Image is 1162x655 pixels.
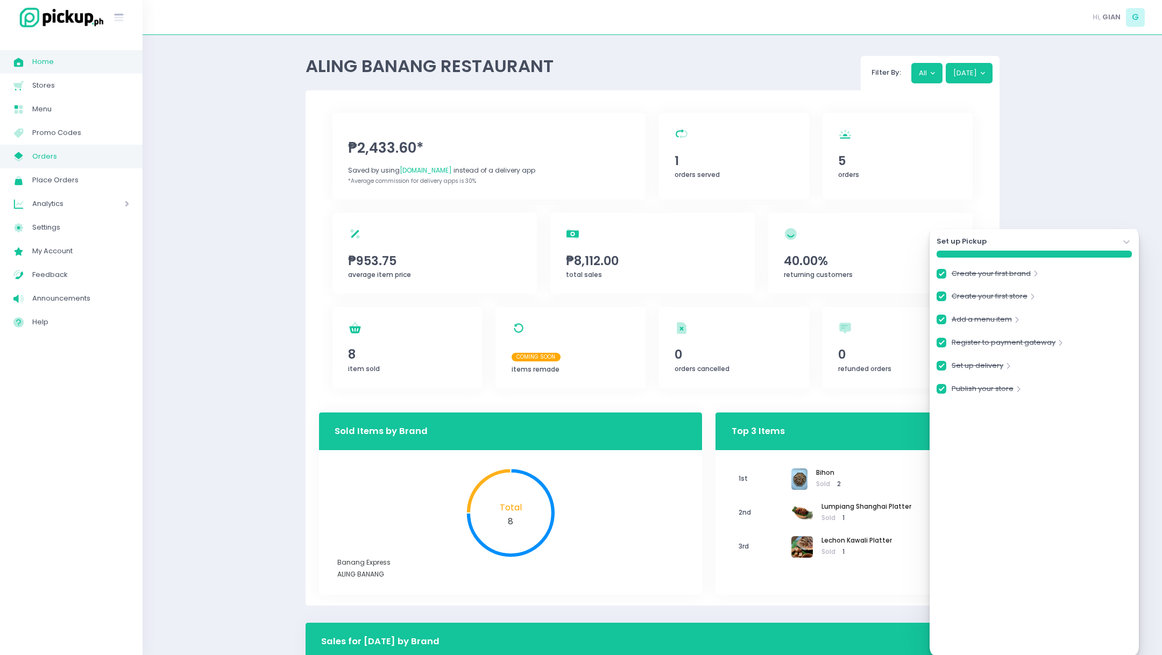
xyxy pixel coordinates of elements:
[32,149,129,163] span: Orders
[32,173,129,187] span: Place Orders
[821,502,911,512] span: Lumpiang Shanghai Platter
[838,170,859,179] span: orders
[512,353,561,361] span: Coming Soon
[946,63,993,83] button: [DATE]
[816,480,841,489] span: Sold
[332,307,483,388] a: 8item sold
[937,236,987,247] strong: Set up Pickup
[1126,8,1145,27] span: G
[952,314,1012,329] a: Add a menu item
[659,307,809,388] a: 0orders cancelled
[732,416,785,446] h3: Top 3 Items
[348,177,476,185] span: *Average commission for delivery apps is 30%
[838,364,891,373] span: refunded orders
[952,360,1003,375] a: Set up delivery
[837,480,841,488] span: 2
[32,220,129,234] span: Settings
[32,197,94,211] span: Analytics
[332,213,537,294] a: ₱953.75average item price
[32,102,129,116] span: Menu
[348,138,630,159] span: ₱2,433.60*
[566,252,739,270] span: ₱8,112.00
[768,213,973,294] a: 40.00%returning customers
[842,547,845,556] span: 1
[1102,12,1121,23] span: GIAN
[911,63,943,83] button: All
[306,54,554,78] span: ALING BANANG RESTAURANT
[400,166,452,175] span: [DOMAIN_NAME]
[348,166,630,175] div: Saved by using instead of a delivery app
[348,270,411,279] span: average item price
[32,268,129,282] span: Feedback
[791,502,813,524] img: Lumpiang Shanghai Platter
[823,307,973,388] a: 0refunded orders
[348,252,521,270] span: ₱953.75
[675,152,793,170] span: 1
[821,547,892,557] span: Sold
[32,126,129,140] span: Promo Codes
[675,345,793,364] span: 0
[337,558,391,567] span: Banang Express
[952,337,1055,352] a: Register to payment gateway
[823,113,973,200] a: 5orders
[566,270,602,279] span: total sales
[337,569,384,579] span: ALING BANANG
[32,315,129,329] span: Help
[952,291,1028,305] a: Create your first store
[838,345,956,364] span: 0
[32,79,129,92] span: Stores
[821,536,892,546] span: Lechon Kawali Platter
[32,244,129,258] span: My Account
[550,213,755,294] a: ₱8,112.00total sales
[952,383,1014,398] a: Publish your store
[348,345,466,364] span: 8
[732,501,791,525] span: 2nd
[675,170,720,179] span: orders served
[335,424,428,438] h3: Sold Items by Brand
[816,468,841,478] span: Bihon
[1093,12,1101,23] span: Hi,
[32,291,129,305] span: Announcements
[732,535,791,559] span: 3rd
[321,635,440,649] h3: Sales for [DATE] by Brand
[348,364,380,373] span: item sold
[659,113,809,200] a: 1orders served
[838,152,956,170] span: 5
[821,514,911,523] span: Sold
[791,468,807,490] img: Bihon
[868,67,904,77] span: Filter By:
[952,268,1031,283] a: Create your first brand
[842,514,845,522] span: 1
[784,270,853,279] span: returning customers
[732,467,791,491] span: 1st
[32,55,129,69] span: Home
[791,536,813,558] img: Lechon Kawali Platter
[512,365,559,374] span: items remade
[13,6,105,29] img: logo
[675,364,729,373] span: orders cancelled
[784,252,957,270] span: 40.00%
